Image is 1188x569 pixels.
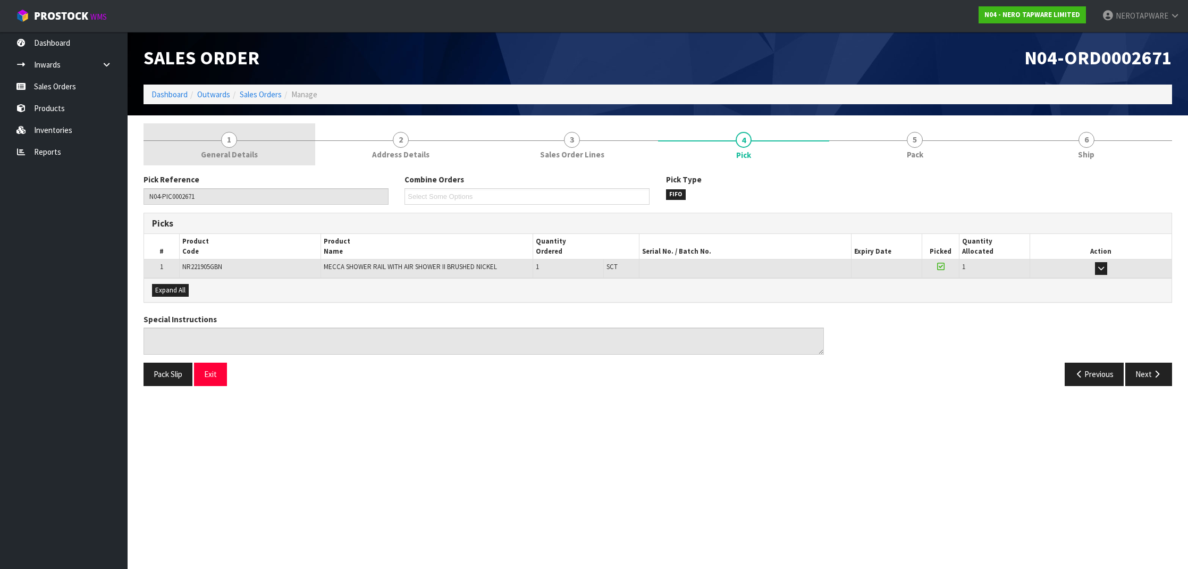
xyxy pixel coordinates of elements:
[962,262,965,271] span: 1
[160,262,163,271] span: 1
[151,89,188,99] a: Dashboard
[144,174,199,185] label: Pick Reference
[533,234,639,259] th: Quantity Ordered
[291,89,317,99] span: Manage
[536,262,539,271] span: 1
[564,132,580,148] span: 3
[144,234,180,259] th: #
[324,262,497,271] span: MECCA SHOWER RAIL WITH AIR SHOWER II BRUSHED NICKEL
[907,132,923,148] span: 5
[152,219,650,229] h3: Picks
[16,9,29,22] img: cube-alt.png
[736,149,751,161] span: Pick
[201,149,258,160] span: General Details
[182,262,222,271] span: NR221905GBN
[221,132,237,148] span: 1
[372,149,429,160] span: Address Details
[405,174,464,185] label: Combine Orders
[34,9,88,23] span: ProStock
[144,166,1172,394] span: Pick
[639,234,851,259] th: Serial No. / Batch No.
[240,89,282,99] a: Sales Orders
[1078,149,1094,160] span: Ship
[144,46,259,70] span: Sales Order
[930,247,951,256] span: Picked
[852,234,922,259] th: Expiry Date
[144,363,192,386] button: Pack Slip
[1030,234,1172,259] th: Action
[90,12,107,22] small: WMS
[1024,46,1172,70] span: N04-ORD0002671
[155,286,186,295] span: Expand All
[393,132,409,148] span: 2
[907,149,923,160] span: Pack
[666,174,702,185] label: Pick Type
[736,132,752,148] span: 4
[197,89,230,99] a: Outwards
[194,363,227,386] button: Exit
[1125,363,1172,386] button: Next
[1065,363,1124,386] button: Previous
[1116,11,1168,21] span: NEROTAPWARE
[1079,132,1094,148] span: 6
[540,149,604,160] span: Sales Order Lines
[144,314,217,325] label: Special Instructions
[959,234,1030,259] th: Quantity Allocated
[666,189,686,200] span: FIFO
[321,234,533,259] th: Product Name
[606,262,618,271] span: SCT
[984,10,1080,19] strong: N04 - NERO TAPWARE LIMITED
[180,234,321,259] th: Product Code
[152,284,189,297] button: Expand All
